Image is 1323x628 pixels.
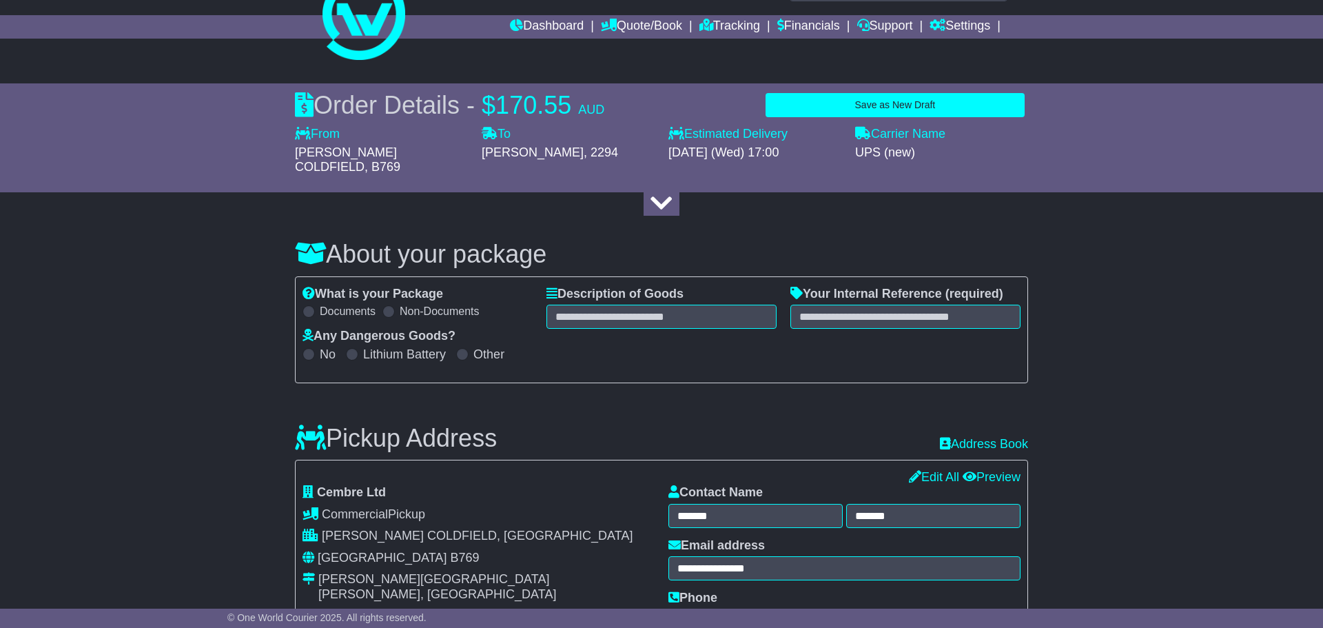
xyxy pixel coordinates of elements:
[482,91,495,119] span: $
[318,551,447,565] span: [GEOGRAPHIC_DATA]
[482,127,511,142] label: To
[318,572,556,587] div: [PERSON_NAME][GEOGRAPHIC_DATA]
[322,507,388,521] span: Commercial
[909,470,959,484] a: Edit All
[578,103,604,117] span: AUD
[940,437,1028,452] a: Address Book
[930,15,990,39] a: Settings
[400,305,480,318] label: Non-Documents
[668,591,717,606] label: Phone
[546,287,684,302] label: Description of Goods
[668,145,841,161] div: [DATE] (Wed) 17:00
[855,145,1028,161] div: UPS (new)
[495,91,571,119] span: 170.55
[482,145,584,159] span: [PERSON_NAME]
[295,241,1028,268] h3: About your package
[450,551,479,565] span: B769
[318,587,556,602] div: [PERSON_NAME], [GEOGRAPHIC_DATA]
[295,425,497,452] h3: Pickup Address
[363,347,446,363] label: Lithium Battery
[584,145,618,159] span: , 2294
[365,160,400,174] span: , B769
[790,287,1003,302] label: Your Internal Reference (required)
[302,507,655,523] div: Pickup
[766,93,1025,117] button: Save as New Draft
[317,485,386,499] span: Cembre Ltd
[668,485,763,500] label: Contact Name
[601,15,682,39] a: Quote/Book
[777,15,840,39] a: Financials
[668,127,841,142] label: Estimated Delivery
[322,529,633,543] span: [PERSON_NAME] COLDFIELD, [GEOGRAPHIC_DATA]
[320,347,336,363] label: No
[857,15,913,39] a: Support
[668,538,765,554] label: Email address
[227,612,427,623] span: © One World Courier 2025. All rights reserved.
[302,287,443,302] label: What is your Package
[302,329,455,344] label: Any Dangerous Goods?
[320,305,376,318] label: Documents
[295,127,340,142] label: From
[963,470,1021,484] a: Preview
[295,145,397,174] span: [PERSON_NAME] COLDFIELD
[295,90,604,120] div: Order Details -
[510,15,584,39] a: Dashboard
[855,127,945,142] label: Carrier Name
[473,347,504,363] label: Other
[699,15,760,39] a: Tracking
